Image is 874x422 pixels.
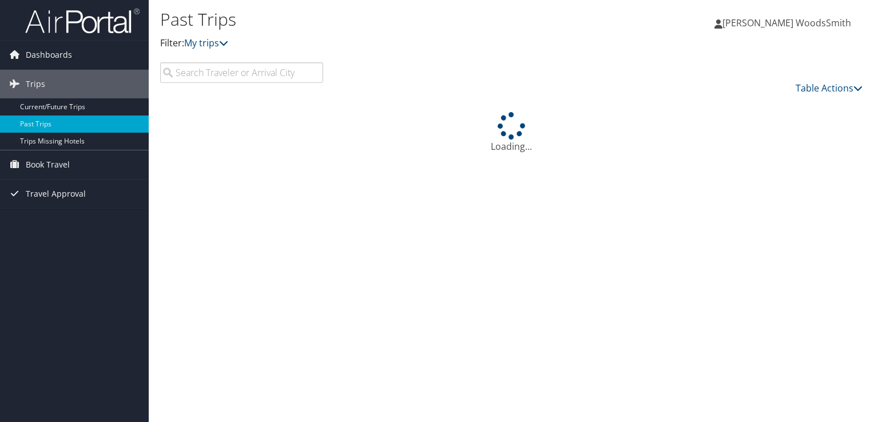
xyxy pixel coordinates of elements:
[26,150,70,179] span: Book Travel
[796,82,863,94] a: Table Actions
[160,36,629,51] p: Filter:
[160,62,323,83] input: Search Traveler or Arrival City
[160,7,629,31] h1: Past Trips
[160,112,863,153] div: Loading...
[722,17,851,29] span: [PERSON_NAME] WoodsSmith
[26,41,72,69] span: Dashboards
[184,37,228,49] a: My trips
[714,6,863,40] a: [PERSON_NAME] WoodsSmith
[25,7,140,34] img: airportal-logo.png
[26,180,86,208] span: Travel Approval
[26,70,45,98] span: Trips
